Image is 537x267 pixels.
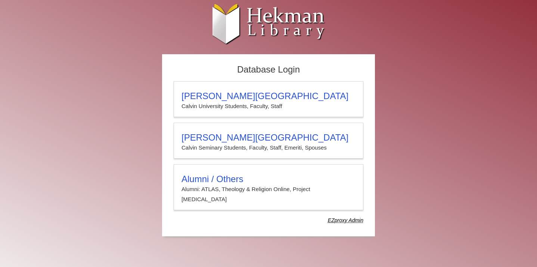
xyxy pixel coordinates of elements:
[181,143,356,153] p: Calvin Seminary Students, Faculty, Staff, Emeriti, Spouses
[181,174,356,184] h3: Alumni / Others
[181,174,356,204] summary: Alumni / OthersAlumni: ATLAS, Theology & Religion Online, Project [MEDICAL_DATA]
[181,101,356,111] p: Calvin University Students, Faculty, Staff
[170,62,367,77] h2: Database Login
[174,123,363,159] a: [PERSON_NAME][GEOGRAPHIC_DATA]Calvin Seminary Students, Faculty, Staff, Emeriti, Spouses
[181,91,356,101] h3: [PERSON_NAME][GEOGRAPHIC_DATA]
[181,184,356,204] p: Alumni: ATLAS, Theology & Religion Online, Project [MEDICAL_DATA]
[174,81,363,117] a: [PERSON_NAME][GEOGRAPHIC_DATA]Calvin University Students, Faculty, Staff
[181,132,356,143] h3: [PERSON_NAME][GEOGRAPHIC_DATA]
[328,217,363,223] dfn: Use Alumni login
